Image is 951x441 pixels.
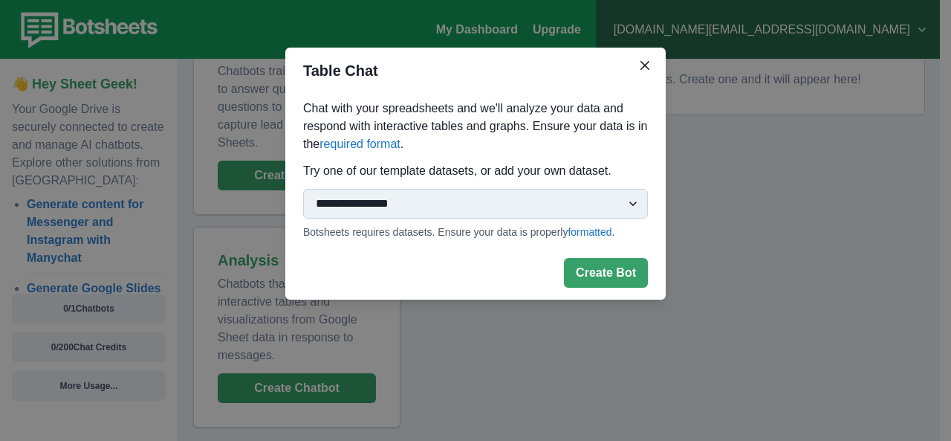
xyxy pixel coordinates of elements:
button: Create Bot [564,258,648,288]
p: Botsheets requires datasets. Ensure your data is properly . [303,225,648,240]
a: required format [319,138,400,150]
a: formatted [568,226,611,238]
button: Close [633,54,657,77]
p: Chat with your spreadsheets and we'll analyze your data and respond with interactive tables and g... [303,100,648,153]
header: Table Chat [285,48,666,94]
p: Try one of our template datasets, or add your own dataset. [303,162,648,180]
